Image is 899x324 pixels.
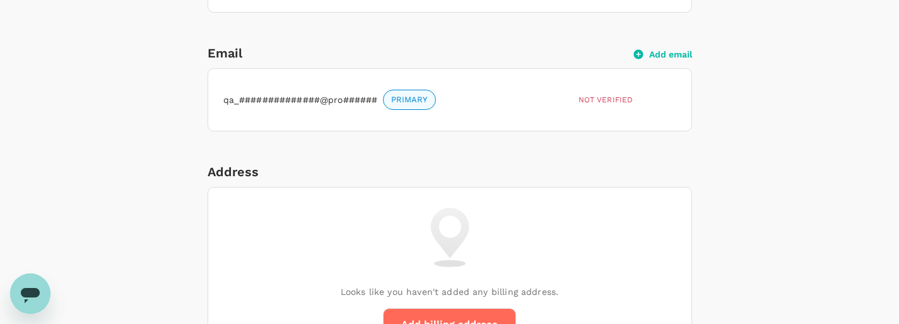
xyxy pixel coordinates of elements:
[430,208,469,267] img: billing
[208,43,634,63] h6: Email
[341,285,558,298] p: Looks like you haven't added any billing address.
[10,273,50,314] iframe: Button to launch messaging window
[384,94,435,106] span: PRIMARY
[579,95,633,104] span: Not verified
[634,49,692,60] button: Add email
[208,162,692,182] div: Address
[223,93,378,106] p: qa_##############@pro######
